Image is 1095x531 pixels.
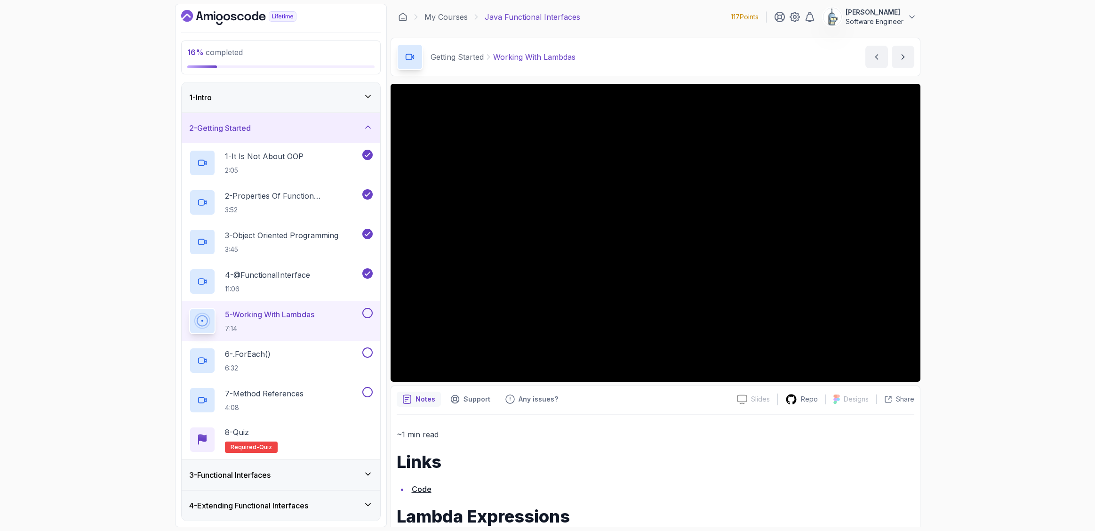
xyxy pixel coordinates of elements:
[398,12,408,22] a: Dashboard
[892,46,914,68] button: next content
[225,284,310,294] p: 11:06
[189,122,251,134] h3: 2 - Getting Started
[225,426,249,438] p: 8 - Quiz
[431,51,484,63] p: Getting Started
[397,428,914,441] p: ~1 min read
[225,151,304,162] p: 1 - It Is Not About OOP
[225,388,304,399] p: 7 - Method References
[187,48,204,57] span: 16 %
[182,82,380,113] button: 1-Intro
[225,309,314,320] p: 5 - Working With Lambdas
[189,426,373,453] button: 8-QuizRequired-quiz
[778,394,825,405] a: Repo
[225,403,304,412] p: 4:08
[225,205,360,215] p: 3:52
[846,17,903,26] p: Software Engineer
[397,392,441,407] button: notes button
[189,500,308,511] h3: 4 - Extending Functional Interfaces
[182,491,380,521] button: 4-Extending Functional Interfaces
[519,394,558,404] p: Any issues?
[493,51,575,63] p: Working With Lambdas
[801,394,818,404] p: Repo
[846,8,903,17] p: [PERSON_NAME]
[464,394,490,404] p: Support
[189,347,373,374] button: 6-.forEach()6:32
[397,507,914,526] h1: Lambda Expressions
[189,469,271,481] h3: 3 - Functional Interfaces
[225,324,314,333] p: 7:14
[189,92,212,103] h3: 1 - Intro
[225,230,338,241] p: 3 - Object Oriented Programming
[397,452,914,471] h1: Links
[424,11,468,23] a: My Courses
[844,394,869,404] p: Designs
[189,229,373,255] button: 3-Object Oriented Programming3:45
[445,392,496,407] button: Support button
[225,363,271,373] p: 6:32
[189,308,373,334] button: 5-Working With Lambdas7:14
[896,394,914,404] p: Share
[876,394,914,404] button: Share
[823,8,917,26] button: user profile image[PERSON_NAME]Software Engineer
[189,268,373,295] button: 4-@FunctionalInterface11:06
[189,189,373,216] button: 2-Properties Of Function Programming3:52
[412,484,432,494] a: Code
[189,150,373,176] button: 1-It Is Not About OOP2:05
[416,394,435,404] p: Notes
[189,387,373,413] button: 7-Method References4:08
[225,190,360,201] p: 2 - Properties Of Function Programming
[259,443,272,451] span: quiz
[225,245,338,254] p: 3:45
[225,269,310,281] p: 4 - @FunctionalInterface
[225,166,304,175] p: 2:05
[391,84,920,382] iframe: 5 - Working with Lambdas
[751,394,770,404] p: Slides
[181,10,318,25] a: Dashboard
[182,460,380,490] button: 3-Functional Interfaces
[187,48,243,57] span: completed
[865,46,888,68] button: previous content
[225,348,271,360] p: 6 - .forEach()
[485,11,580,23] p: Java Functional Interfaces
[231,443,259,451] span: Required-
[731,12,759,22] p: 117 Points
[182,113,380,143] button: 2-Getting Started
[823,8,841,26] img: user profile image
[500,392,564,407] button: Feedback button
